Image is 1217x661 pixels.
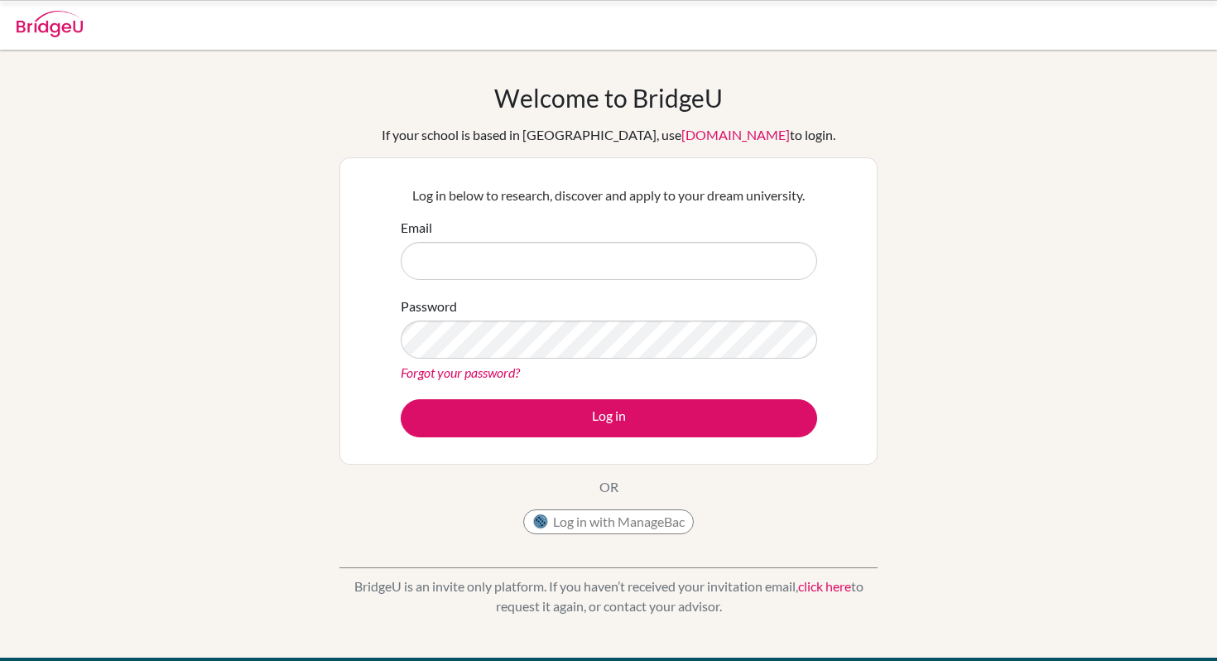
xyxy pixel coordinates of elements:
label: Email [401,218,432,238]
div: If your school is based in [GEOGRAPHIC_DATA], use to login. [382,125,835,145]
p: Log in below to research, discover and apply to your dream university. [401,186,817,205]
a: click here [798,578,851,594]
label: Password [401,297,457,316]
p: OR [599,477,618,497]
p: BridgeU is an invite only platform. If you haven’t received your invitation email, to request it ... [339,577,878,616]
a: [DOMAIN_NAME] [681,127,790,142]
button: Log in [401,399,817,437]
h1: Welcome to BridgeU [494,83,723,113]
img: Bridge-U [17,11,83,37]
button: Log in with ManageBac [523,509,694,534]
a: Forgot your password? [401,364,520,380]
